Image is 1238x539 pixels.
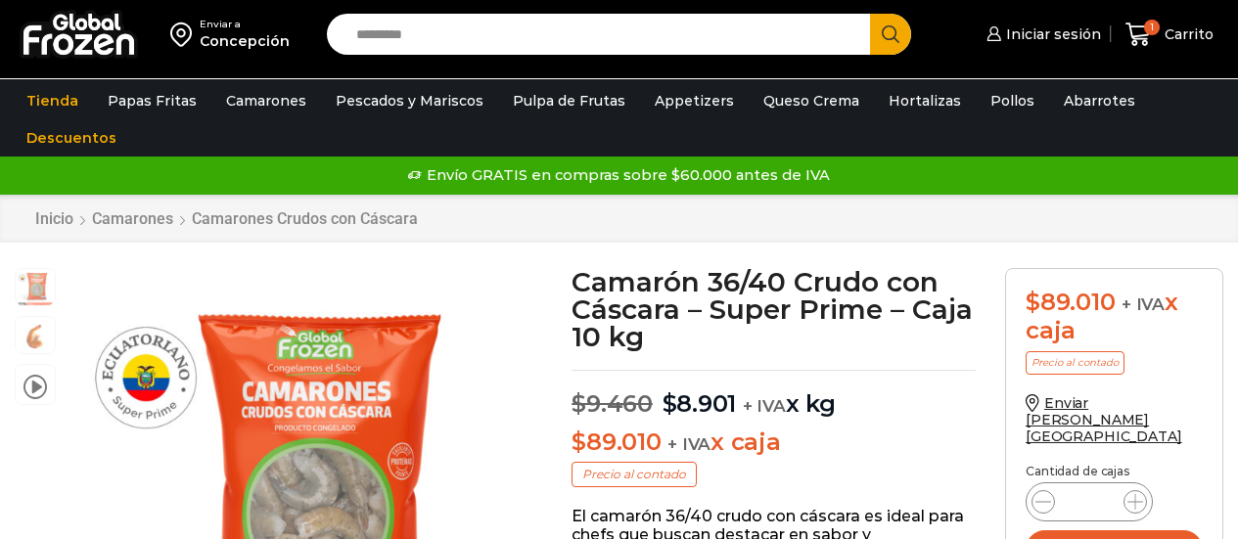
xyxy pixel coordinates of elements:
p: x caja [572,428,976,457]
a: Hortalizas [879,82,971,119]
span: $ [1026,288,1040,316]
a: Camarones Crudos con Cáscara [191,209,419,228]
span: Iniciar sesión [1001,24,1101,44]
a: Abarrotes [1054,82,1145,119]
div: Concepción [200,31,290,51]
a: Enviar [PERSON_NAME][GEOGRAPHIC_DATA] [1026,394,1182,445]
a: Descuentos [17,119,126,157]
a: Tienda [17,82,88,119]
span: + IVA [1122,294,1165,314]
bdi: 89.010 [572,427,661,456]
a: Pollos [981,82,1044,119]
nav: Breadcrumb [34,209,419,228]
a: Papas Fritas [98,82,206,119]
bdi: 89.010 [1026,288,1115,316]
a: Camarones [216,82,316,119]
bdi: 9.460 [572,389,653,418]
a: Camarones [91,209,174,228]
span: $ [572,389,586,418]
span: PM04004021 [16,269,55,308]
a: Appetizers [645,82,744,119]
a: Pescados y Mariscos [326,82,493,119]
div: Enviar a [200,18,290,31]
span: $ [663,389,677,418]
span: $ [572,427,586,456]
a: Queso Crema [754,82,869,119]
input: Product quantity [1071,488,1108,516]
a: Pulpa de Frutas [503,82,635,119]
span: camaron-con-cascara [16,317,55,356]
bdi: 8.901 [663,389,737,418]
p: Precio al contado [572,462,697,487]
a: Iniciar sesión [982,15,1101,54]
span: 1 [1144,20,1160,35]
div: x caja [1026,289,1203,345]
a: Inicio [34,209,74,228]
p: Cantidad de cajas [1026,465,1203,478]
img: address-field-icon.svg [170,18,200,51]
span: + IVA [743,396,786,416]
p: Precio al contado [1026,351,1124,375]
h1: Camarón 36/40 Crudo con Cáscara – Super Prime – Caja 10 kg [572,268,976,350]
span: + IVA [667,434,711,454]
a: 1 Carrito [1121,12,1218,58]
span: Carrito [1160,24,1214,44]
button: Search button [870,14,911,55]
p: x kg [572,370,976,419]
